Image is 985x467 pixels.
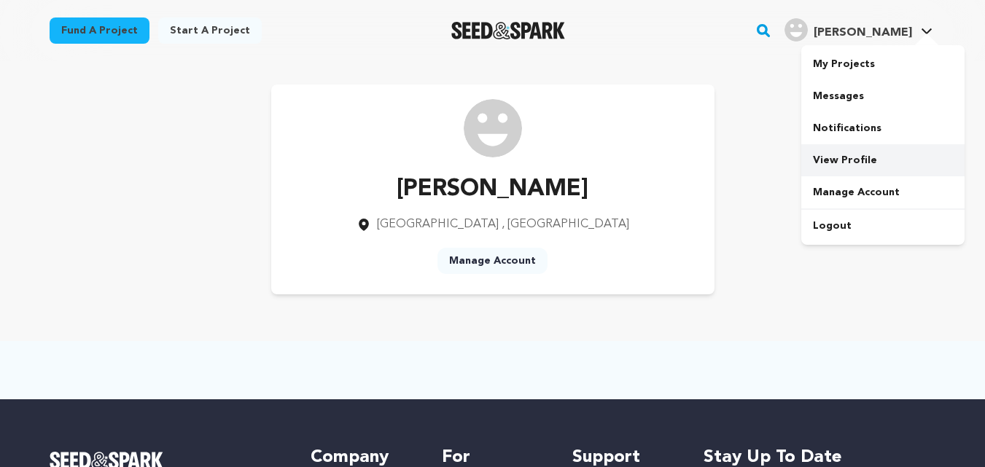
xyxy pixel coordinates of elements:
a: Nakoda's Profile [782,15,935,42]
a: My Projects [801,48,965,80]
span: [PERSON_NAME] [814,27,912,39]
a: Logout [801,210,965,242]
a: Start a project [158,17,262,44]
img: Seed&Spark Logo Dark Mode [451,22,566,39]
div: Nakoda's Profile [785,18,912,42]
a: Manage Account [437,248,548,274]
a: Seed&Spark Homepage [451,22,566,39]
img: user.png [785,18,808,42]
a: Notifications [801,112,965,144]
span: Nakoda's Profile [782,15,935,46]
a: Messages [801,80,965,112]
img: /img/default-images/user/medium/user.png image [464,99,522,157]
a: Fund a project [50,17,149,44]
span: , [GEOGRAPHIC_DATA] [502,219,629,230]
span: [GEOGRAPHIC_DATA] [377,219,499,230]
p: [PERSON_NAME] [357,172,629,207]
a: View Profile [801,144,965,176]
a: Manage Account [801,176,965,208]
